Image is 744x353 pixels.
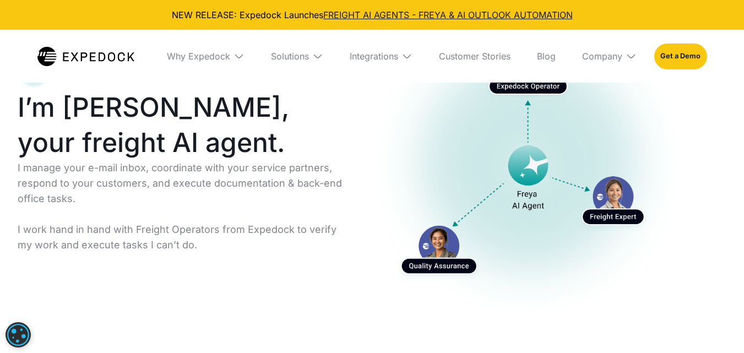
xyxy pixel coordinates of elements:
a: Customer Stories [430,30,519,83]
a: Blog [528,30,564,83]
a: FREIGHT AI AGENTS - FREYA & AI OUTLOOK AUTOMATION [323,9,573,20]
div: NEW RELEASE: Expedock Launches [9,9,735,21]
div: Why Expedock [167,51,230,62]
div: Solutions [262,30,332,83]
iframe: Chat Widget [689,300,744,353]
a: Get a Demo [654,44,707,69]
div: Integrations [350,51,398,62]
div: Company [582,51,622,62]
a: open lightbox [369,3,687,321]
h1: I’m [PERSON_NAME], your freight AI agent. [18,90,351,160]
div: Solutions [271,51,309,62]
p: I manage your e-mail inbox, coordinate with your service partners, respond to your customers, and... [18,160,351,253]
div: Company [573,30,645,83]
div: Tiện ích trò chuyện [689,300,744,353]
div: Integrations [341,30,421,83]
div: Why Expedock [158,30,253,83]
